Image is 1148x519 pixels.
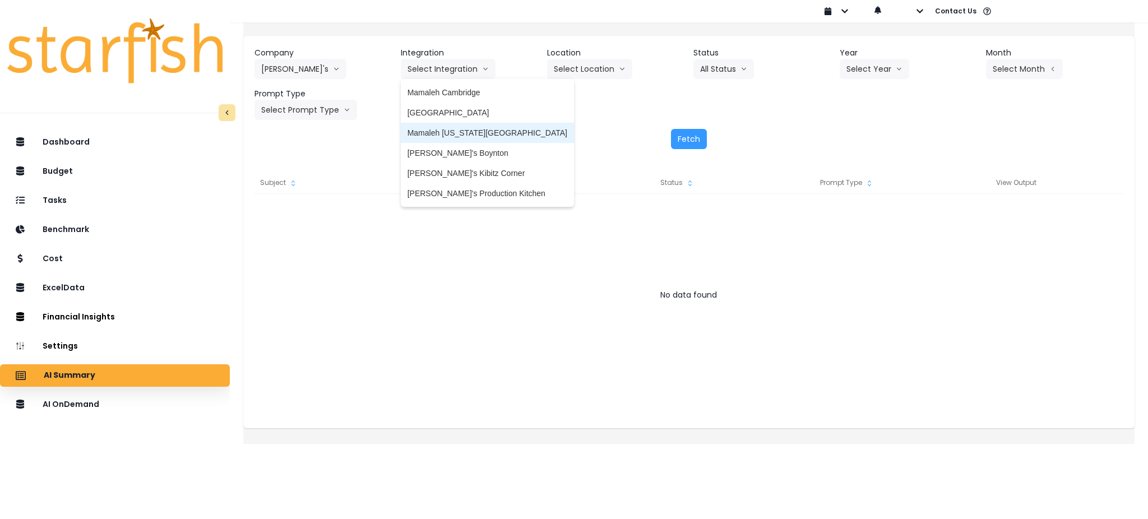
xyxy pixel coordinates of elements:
div: View Output [932,172,1101,194]
button: Select Integrationarrow down line [401,59,496,79]
svg: sort [686,179,695,188]
span: Mamaleh Cambridge [408,87,567,98]
svg: arrow down line [619,63,626,75]
svg: sort [865,179,874,188]
svg: arrow down line [482,63,489,75]
svg: arrow left line [1049,63,1056,75]
span: Mamaleh [US_STATE][GEOGRAPHIC_DATA] [408,127,567,138]
div: Subject [254,172,423,194]
header: Integration [401,47,538,59]
button: [PERSON_NAME]'sarrow down line [254,59,346,79]
svg: arrow down line [344,104,350,115]
p: ExcelData [43,283,85,293]
div: No data found [254,284,1123,306]
div: Prompt Type [762,172,932,194]
ul: Select Integrationarrow down line [401,79,574,207]
span: [PERSON_NAME]'s Kibitz Corner [408,168,567,179]
span: [PERSON_NAME]'s Boynton [408,147,567,159]
p: Budget [43,166,73,176]
header: Company [254,47,392,59]
p: AI OnDemand [43,400,99,409]
header: Year [840,47,977,59]
header: Status [693,47,831,59]
svg: arrow down line [740,63,747,75]
button: Select Prompt Typearrow down line [254,100,357,120]
svg: arrow down line [896,63,902,75]
p: Dashboard [43,137,90,147]
header: Prompt Type [254,88,392,100]
button: Select Locationarrow down line [547,59,632,79]
span: [PERSON_NAME]'s Production Kitchen [408,188,567,199]
p: Cost [43,254,63,263]
p: AI Summary [44,370,95,381]
header: Month [986,47,1123,59]
button: Fetch [671,129,707,149]
header: Location [547,47,684,59]
span: [GEOGRAPHIC_DATA] [408,107,567,118]
svg: sort [289,179,298,188]
p: Tasks [43,196,67,205]
p: Benchmark [43,225,89,234]
button: All Statusarrow down line [693,59,754,79]
div: Status [593,172,762,194]
button: Select Yeararrow down line [840,59,909,79]
svg: arrow down line [333,63,340,75]
button: Select Montharrow left line [986,59,1063,79]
